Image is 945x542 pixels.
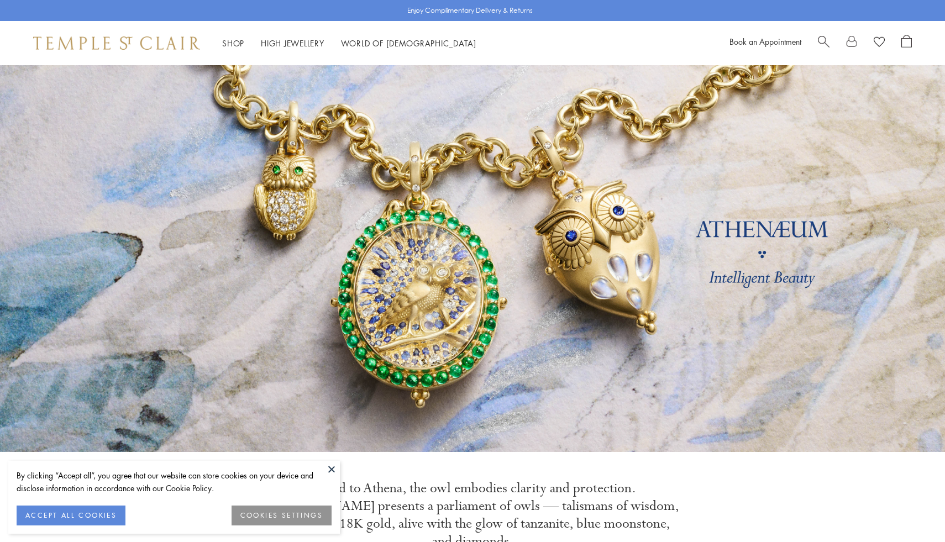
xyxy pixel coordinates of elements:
button: COOKIES SETTINGS [232,506,332,525]
button: ACCEPT ALL COOKIES [17,506,125,525]
a: Open Shopping Bag [901,35,912,51]
a: High JewelleryHigh Jewellery [261,38,324,49]
img: Temple St. Clair [33,36,200,50]
iframe: Gorgias live chat messenger [890,490,934,531]
div: By clicking “Accept all”, you agree that our website can store cookies on your device and disclos... [17,469,332,494]
a: Search [818,35,830,51]
nav: Main navigation [222,36,476,50]
a: View Wishlist [874,35,885,51]
p: Enjoy Complimentary Delivery & Returns [407,5,533,16]
a: ShopShop [222,38,244,49]
a: Book an Appointment [729,36,801,47]
a: World of [DEMOGRAPHIC_DATA]World of [DEMOGRAPHIC_DATA] [341,38,476,49]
